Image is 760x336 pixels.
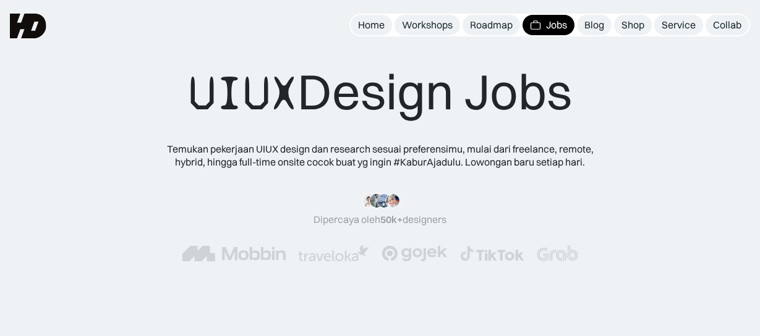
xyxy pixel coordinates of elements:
[189,62,572,123] div: Design Jobs
[463,15,520,35] a: Roadmap
[654,15,703,35] a: Service
[523,15,574,35] a: Jobs
[584,19,604,31] div: Blog
[577,15,612,35] a: Blog
[380,213,403,225] span: 50k+
[713,19,741,31] div: Collab
[621,19,644,31] div: Shop
[546,19,567,31] div: Jobs
[189,64,297,123] span: UIUX
[314,213,446,226] div: Dipercaya oleh designers
[402,19,453,31] div: Workshops
[706,15,749,35] a: Collab
[614,15,652,35] a: Shop
[662,19,696,31] div: Service
[470,19,513,31] div: Roadmap
[351,15,392,35] a: Home
[158,143,603,169] div: Temukan pekerjaan UIUX design dan research sesuai preferensimu, mulai dari freelance, remote, hyb...
[395,15,460,35] a: Workshops
[358,19,385,31] div: Home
